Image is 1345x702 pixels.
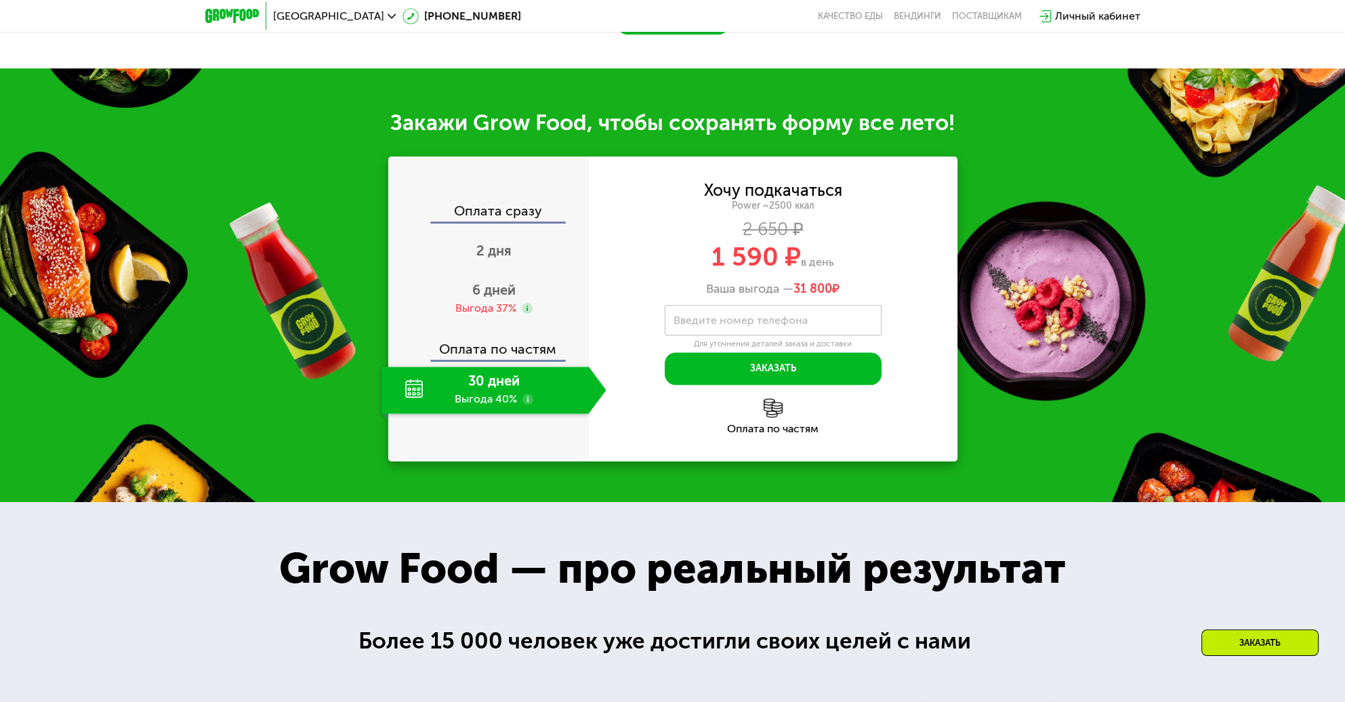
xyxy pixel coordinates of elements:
[472,282,516,298] span: 6 дней
[793,282,840,297] span: ₽
[1201,629,1319,656] div: Заказать
[455,301,516,316] div: Выгода 37%
[589,222,957,237] div: 2 650 ₽
[801,255,834,268] span: в день
[476,243,512,259] span: 2 дня
[589,282,957,297] div: Ваша выгода —
[273,11,384,22] span: [GEOGRAPHIC_DATA]
[793,281,832,296] span: 31 800
[390,204,589,222] div: Оплата сразу
[952,11,1022,22] div: поставщикам
[1055,8,1140,24] div: Личный кабинет
[402,8,521,24] a: [PHONE_NUMBER]
[589,424,957,434] div: Оплата по частям
[818,11,883,22] a: Качество еды
[249,537,1096,600] div: Grow Food — про реальный результат
[894,11,941,22] a: Вендинги
[704,183,842,198] div: Хочу подкачаться
[665,339,882,350] div: Для уточнения деталей заказа и доставки
[358,624,986,659] div: Более 15 000 человек уже достигли своих целей с нами
[665,352,882,385] button: Заказать
[711,241,801,272] span: 1 590 ₽
[390,329,589,360] div: Оплата по частям
[674,316,808,324] label: Введите номер телефона
[589,200,957,212] div: Power ~2500 ккал
[764,398,783,417] img: l6xcnZfty9opOoJh.png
